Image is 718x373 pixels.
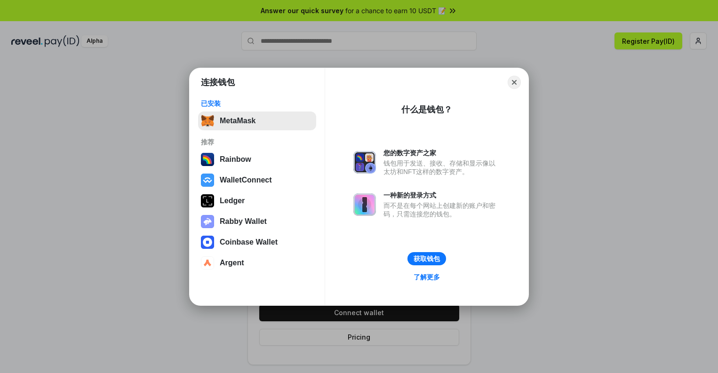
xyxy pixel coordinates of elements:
div: 您的数字资产之家 [383,149,500,157]
div: 钱包用于发送、接收、存储和显示像以太坊和NFT这样的数字资产。 [383,159,500,176]
button: Coinbase Wallet [198,233,316,252]
img: svg+xml,%3Csvg%20width%3D%22120%22%20height%3D%22120%22%20viewBox%3D%220%200%20120%20120%22%20fil... [201,153,214,166]
img: svg+xml,%3Csvg%20width%3D%2228%22%20height%3D%2228%22%20viewBox%3D%220%200%2028%2028%22%20fill%3D... [201,256,214,270]
div: WalletConnect [220,176,272,184]
div: 获取钱包 [414,254,440,263]
div: Ledger [220,197,245,205]
button: Ledger [198,191,316,210]
img: svg+xml,%3Csvg%20fill%3D%22none%22%20height%3D%2233%22%20viewBox%3D%220%200%2035%2033%22%20width%... [201,114,214,127]
img: svg+xml,%3Csvg%20width%3D%2228%22%20height%3D%2228%22%20viewBox%3D%220%200%2028%2028%22%20fill%3D... [201,236,214,249]
img: svg+xml,%3Csvg%20xmlns%3D%22http%3A%2F%2Fwww.w3.org%2F2000%2Fsvg%22%20fill%3D%22none%22%20viewBox... [353,151,376,174]
button: WalletConnect [198,171,316,190]
img: svg+xml,%3Csvg%20xmlns%3D%22http%3A%2F%2Fwww.w3.org%2F2000%2Fsvg%22%20fill%3D%22none%22%20viewBox... [201,215,214,228]
button: MetaMask [198,111,316,130]
h1: 连接钱包 [201,77,235,88]
button: 获取钱包 [407,252,446,265]
button: Argent [198,254,316,272]
button: Rainbow [198,150,316,169]
div: 什么是钱包？ [401,104,452,115]
div: 一种新的登录方式 [383,191,500,199]
img: svg+xml,%3Csvg%20xmlns%3D%22http%3A%2F%2Fwww.w3.org%2F2000%2Fsvg%22%20width%3D%2228%22%20height%3... [201,194,214,207]
div: 推荐 [201,138,313,146]
a: 了解更多 [408,271,446,283]
div: 了解更多 [414,273,440,281]
div: Rabby Wallet [220,217,267,226]
img: svg+xml,%3Csvg%20width%3D%2228%22%20height%3D%2228%22%20viewBox%3D%220%200%2028%2028%22%20fill%3D... [201,174,214,187]
div: Argent [220,259,244,267]
div: 而不是在每个网站上创建新的账户和密码，只需连接您的钱包。 [383,201,500,218]
div: 已安装 [201,99,313,108]
div: Coinbase Wallet [220,238,278,246]
div: Rainbow [220,155,251,164]
img: svg+xml,%3Csvg%20xmlns%3D%22http%3A%2F%2Fwww.w3.org%2F2000%2Fsvg%22%20fill%3D%22none%22%20viewBox... [353,193,376,216]
div: MetaMask [220,117,255,125]
button: Close [508,76,521,89]
button: Rabby Wallet [198,212,316,231]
